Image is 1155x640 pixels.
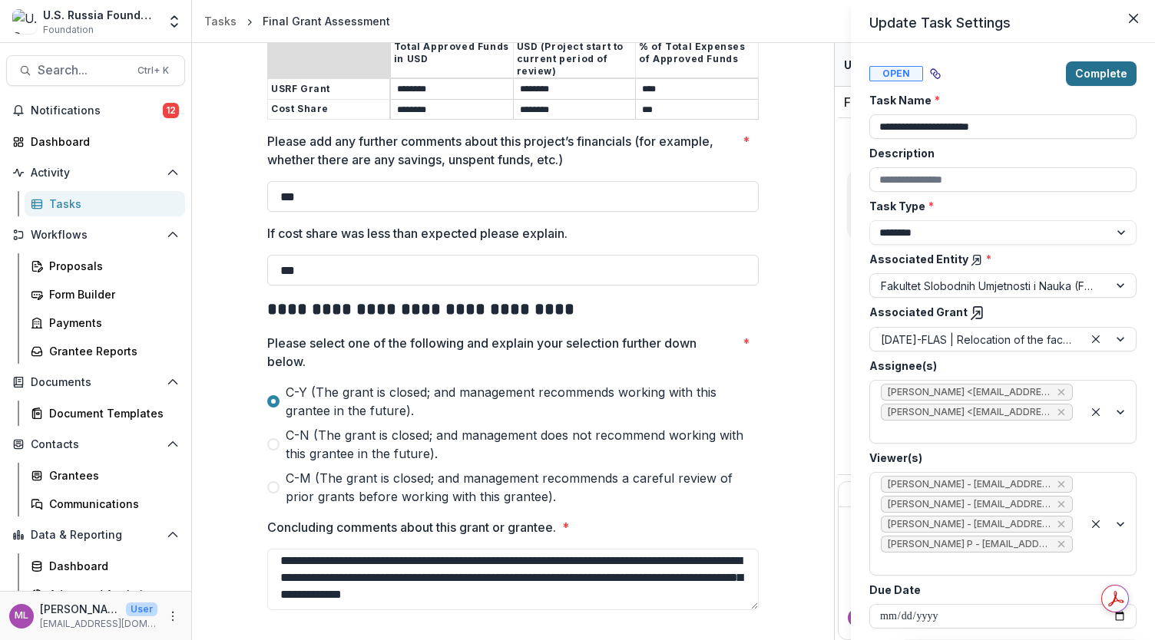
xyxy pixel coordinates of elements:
span: [PERSON_NAME] <[EMAIL_ADDRESS][DOMAIN_NAME]> ([EMAIL_ADDRESS][DOMAIN_NAME]) [888,387,1051,398]
span: [PERSON_NAME] - [EMAIL_ADDRESS][DOMAIN_NAME] [888,479,1051,490]
label: Task Type [869,198,1127,214]
label: Associated Entity [869,251,1127,267]
label: Due Date [869,582,1127,598]
div: Clear selected options [1087,330,1105,348]
span: [PERSON_NAME] <[EMAIL_ADDRESS][DOMAIN_NAME]> ([EMAIL_ADDRESS][DOMAIN_NAME]) [888,407,1051,417]
span: [PERSON_NAME] - [EMAIL_ADDRESS][DOMAIN_NAME] [888,499,1051,510]
div: Remove Bennett P - bpease@usrf.us [1055,536,1067,552]
span: [PERSON_NAME] P - [EMAIL_ADDRESS][DOMAIN_NAME] [888,539,1051,549]
label: Description [869,145,1127,161]
button: View dependent tasks [923,61,948,86]
div: Clear selected options [1087,403,1105,421]
div: Remove Jemile Kelderman - jkelderman@usrf.us [1055,496,1067,512]
span: [PERSON_NAME] - [EMAIL_ADDRESS][DOMAIN_NAME] [888,519,1051,529]
div: Remove Anna P - apulaski@usrf.us [1055,516,1067,532]
label: Task Name [869,92,1127,108]
label: Associated Grant [869,304,1127,321]
label: Assignee(s) [869,358,1127,374]
button: Close [1121,6,1146,31]
div: Remove Anna P <apulaski@usrf.us> (apulaski@usrf.us) [1055,404,1067,420]
div: Remove Maria Lvova <mlvova@usrf.us> (mlvova@usrf.us) [1055,384,1067,400]
button: Complete [1066,61,1137,86]
span: Open [869,66,923,81]
div: Clear selected options [1087,515,1105,533]
div: Remove Gennady Podolny - gpodolny@usrf.us [1055,477,1067,492]
label: Viewer(s) [869,450,1127,466]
